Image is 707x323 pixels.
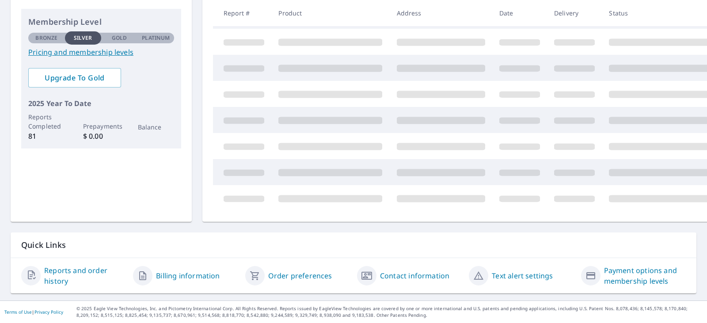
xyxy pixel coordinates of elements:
[28,47,174,57] a: Pricing and membership levels
[34,309,63,315] a: Privacy Policy
[268,270,332,281] a: Order preferences
[28,112,65,131] p: Reports Completed
[138,122,175,132] p: Balance
[28,98,174,109] p: 2025 Year To Date
[28,16,174,28] p: Membership Level
[4,309,32,315] a: Terms of Use
[35,73,114,83] span: Upgrade To Gold
[83,131,120,141] p: $ 0.00
[28,131,65,141] p: 81
[74,34,92,42] p: Silver
[76,305,703,319] p: © 2025 Eagle View Technologies, Inc. and Pictometry International Corp. All Rights Reserved. Repo...
[21,239,686,251] p: Quick Links
[4,309,63,315] p: |
[112,34,127,42] p: Gold
[44,265,126,286] a: Reports and order history
[28,68,121,87] a: Upgrade To Gold
[604,265,686,286] a: Payment options and membership levels
[35,34,57,42] p: Bronze
[83,122,120,131] p: Prepayments
[142,34,170,42] p: Platinum
[492,270,553,281] a: Text alert settings
[156,270,220,281] a: Billing information
[380,270,449,281] a: Contact information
